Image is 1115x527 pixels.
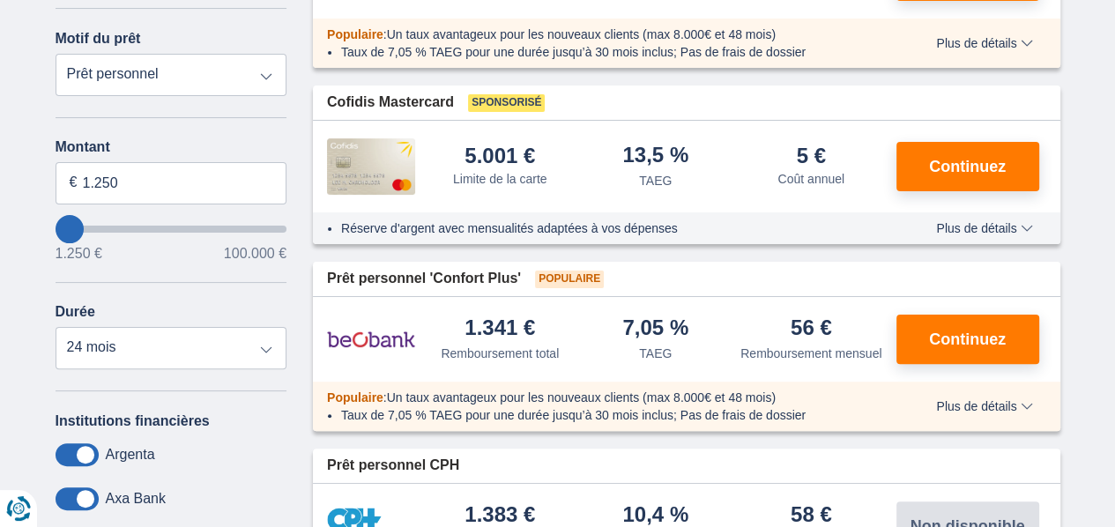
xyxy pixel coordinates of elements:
[106,491,166,507] label: Axa Bank
[387,390,776,405] span: Un taux avantageux pour les nouveaux clients (max 8.000€ et 48 mois)
[797,145,826,167] div: 5 €
[327,390,383,405] span: Populaire
[740,345,881,362] div: Remboursement mensuel
[56,247,102,261] span: 1.250 €
[327,317,415,361] img: pret personnel Beobank
[327,93,454,113] span: Cofidis Mastercard
[791,317,832,341] div: 56 €
[936,37,1032,49] span: Plus de détails
[923,221,1045,235] button: Plus de détails
[468,94,545,112] span: Sponsorisé
[341,219,885,237] li: Réserve d'argent avec mensualités adaptées à vos dépenses
[936,222,1032,234] span: Plus de détails
[56,226,287,233] input: wantToBorrow
[313,26,899,43] div: :
[341,406,885,424] li: Taux de 7,05 % TAEG pour une durée jusqu’à 30 mois inclus; Pas de frais de dossier
[777,170,844,188] div: Coût annuel
[465,145,535,167] div: 5.001 €
[453,170,547,188] div: Limite de la carte
[56,31,141,47] label: Motif du prêt
[313,389,899,406] div: :
[639,172,672,189] div: TAEG
[896,315,1039,364] button: Continuez
[622,317,688,341] div: 7,05 %
[929,331,1006,347] span: Continuez
[441,345,559,362] div: Remboursement total
[327,27,383,41] span: Populaire
[535,271,604,288] span: Populaire
[56,413,210,429] label: Institutions financières
[327,269,521,289] span: Prêt personnel 'Confort Plus'
[56,139,287,155] label: Montant
[224,247,286,261] span: 100.000 €
[327,456,459,476] span: Prêt personnel CPH
[896,142,1039,191] button: Continuez
[70,173,78,193] span: €
[936,400,1032,412] span: Plus de détails
[465,317,535,341] div: 1.341 €
[929,159,1006,174] span: Continuez
[923,36,1045,50] button: Plus de détails
[341,43,885,61] li: Taux de 7,05 % TAEG pour une durée jusqu’à 30 mois inclus; Pas de frais de dossier
[387,27,776,41] span: Un taux avantageux pour les nouveaux clients (max 8.000€ et 48 mois)
[327,138,415,195] img: pret personnel Cofidis CC
[56,304,95,320] label: Durée
[622,145,688,168] div: 13,5 %
[923,399,1045,413] button: Plus de détails
[639,345,672,362] div: TAEG
[106,447,155,463] label: Argenta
